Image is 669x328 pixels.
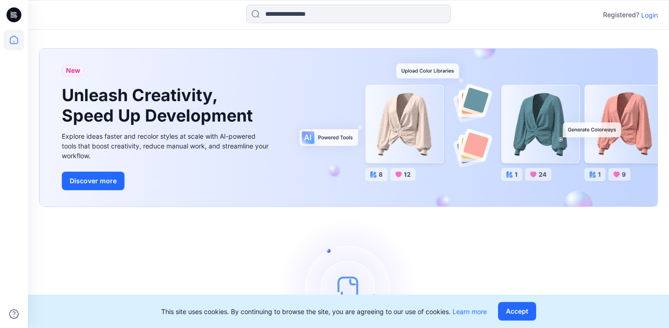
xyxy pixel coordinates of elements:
[62,172,125,190] button: Discover more
[603,9,639,20] p: Registered?
[498,302,536,321] button: Accept
[62,85,257,125] h1: Unleash Creativity, Speed Up Development
[453,308,487,315] a: Learn more
[641,10,658,20] p: Login
[66,65,80,76] span: New
[62,131,271,161] div: Explore ideas faster and recolor styles at scale with AI-powered tools that boost creativity, red...
[161,307,487,316] p: This site uses cookies. By continuing to browse the site, you are agreeing to our use of cookies.
[62,172,271,190] a: Discover more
